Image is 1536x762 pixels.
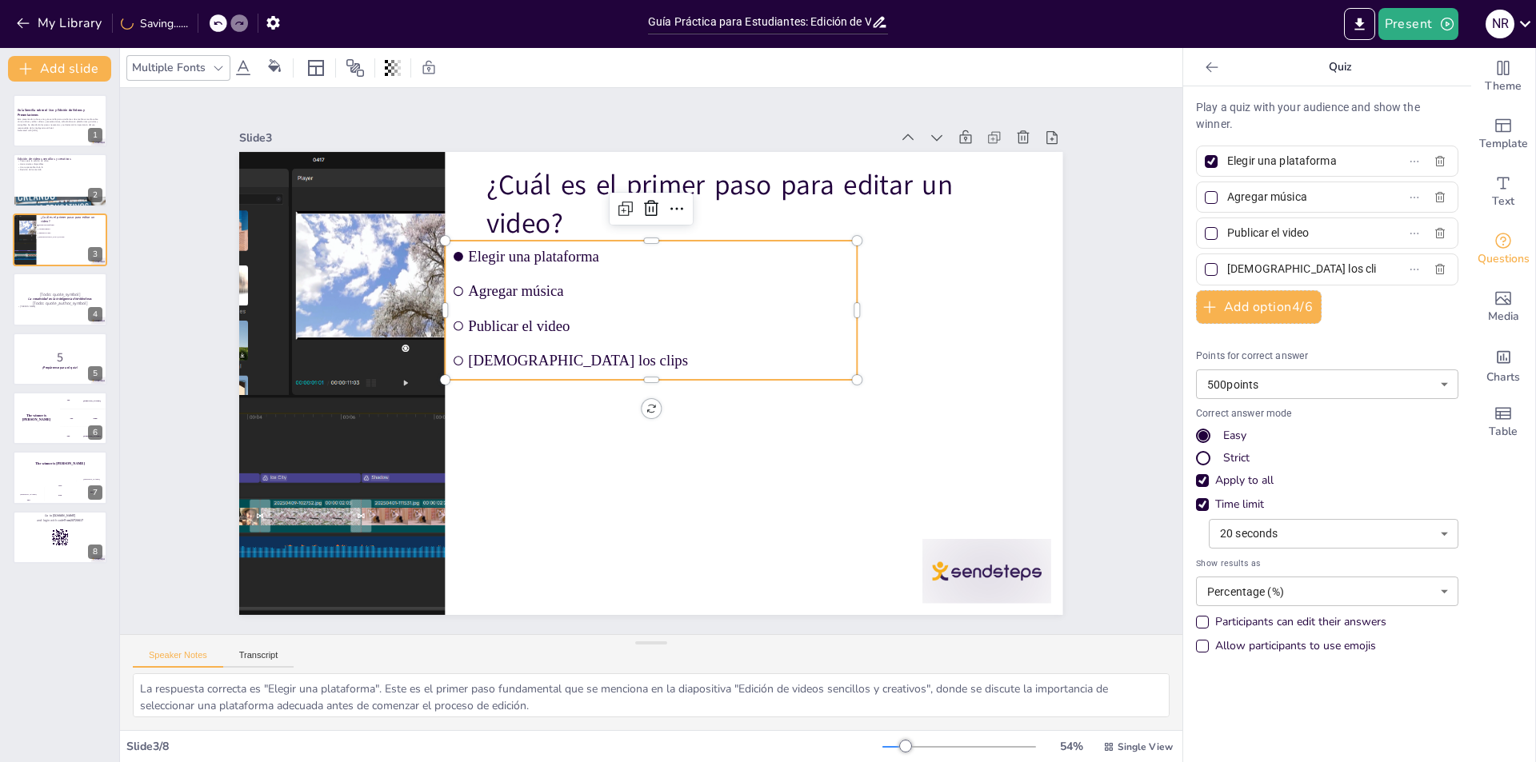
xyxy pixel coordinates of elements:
[1471,393,1535,451] div: Add a table
[1196,557,1458,570] span: Show results as
[88,485,102,500] div: 7
[88,545,102,559] div: 8
[88,128,102,142] div: 1
[303,55,329,81] div: Layout
[1223,428,1246,444] div: Easy
[1227,150,1376,173] input: Option 1
[18,518,102,523] p: and login with code
[45,487,76,505] div: 200
[1479,135,1528,153] span: Template
[133,650,223,668] button: Speaker Notes
[1485,78,1522,95] span: Theme
[1471,163,1535,221] div: Add text boxes
[126,739,882,754] div: Slide 3 / 8
[18,300,102,306] p: [Todo: quote_author_symbol]
[1196,576,1458,606] div: Percentage (%)
[13,333,107,385] div: 5
[76,481,107,504] div: 300
[13,94,107,147] div: 1
[18,130,102,133] p: Generated with [URL]
[88,366,102,381] div: 5
[1471,278,1535,336] div: Add images, graphics, shapes or video
[39,232,83,233] span: Publicar el video
[13,511,107,564] div: 8
[129,57,209,78] div: Multiple Fonts
[13,451,107,504] div: 7
[1471,221,1535,278] div: Get real-time input from your audience
[53,513,76,517] strong: [DOMAIN_NAME]
[1486,10,1514,38] div: n r
[45,485,76,487] div: Jaap
[41,215,102,224] p: ¿Cuál es el primer paso para editar un video?
[1225,48,1455,86] p: Quiz
[1471,336,1535,393] div: Add charts and graphs
[1196,428,1458,444] div: Easy
[469,333,850,389] span: [DEMOGRAPHIC_DATA] los clips
[264,88,913,171] div: Slide 3
[133,673,1170,717] textarea: La respuesta correcta es "Elegir una plataforma". Este es el primer paso fundamental que se menci...
[1196,614,1386,630] div: Participants can edit their answers
[1196,407,1458,421] p: Correct answer mode
[88,188,102,202] div: 2
[1215,638,1376,654] div: Allow participants to use emojis
[8,56,111,82] button: Add slide
[1227,257,1376,281] input: Option 4
[472,298,854,355] span: Publicar el video
[1486,8,1514,40] button: n r
[83,435,100,437] div: [PERSON_NAME]
[18,109,85,118] strong: Guía Sencilla sobre el Uso y Edición de Videos y Presentaciones
[93,417,97,420] div: Jaap
[13,414,60,422] h4: The winner is [PERSON_NAME]
[476,264,858,321] span: Agregar música
[39,228,83,229] span: Agregar música
[18,292,102,298] p: [Todo: quote_symbol]
[12,10,109,36] button: My Library
[1486,369,1520,386] span: Charts
[1378,8,1458,40] button: Present
[28,297,91,301] strong: La creatividad es la inteligencia divirtiéndose.
[1344,8,1375,40] button: Export to PowerPoint
[500,150,1040,281] p: ¿Cuál es el primer paso para editar un video?
[88,425,102,440] div: 6
[13,496,44,505] div: 100
[648,10,871,34] input: Insert title
[1215,614,1386,630] div: Participants can edit their answers
[1492,193,1514,210] span: Text
[1196,99,1458,133] p: Play a quiz with your audience and show the winner.
[1471,48,1535,106] div: Change the overall theme
[18,168,102,171] p: Revisión del contenido
[1471,106,1535,163] div: Add ready made slides
[13,154,107,206] div: 2
[1196,638,1376,654] div: Allow participants to use emojis
[121,16,188,31] div: Saving......
[60,428,107,445] div: 300
[18,513,102,518] p: Go to
[13,213,107,266] div: 3
[1227,221,1376,245] input: Option 3
[18,305,102,308] p: [PERSON_NAME]
[18,166,102,169] p: Uso responsable de la IA
[60,392,107,409] div: 100
[1196,290,1322,324] button: Add option4/6
[1118,740,1173,753] span: Single View
[1196,369,1458,399] div: 500 points
[1215,473,1274,489] div: Apply to all
[1052,739,1090,754] div: 54 %
[13,392,107,445] div: 6
[18,162,102,166] p: Herramientas disponibles
[76,478,107,481] div: [PERSON_NAME]
[1478,250,1530,268] span: Questions
[18,118,102,130] p: Esta presentación ofrece una guía sencilla para estudiantes de enseñanza media sobre cómo utiliza...
[1227,186,1376,209] input: Option 2
[60,409,107,427] div: 200
[88,247,102,261] div: 3
[1196,450,1458,466] div: Strict
[1196,497,1458,513] div: Time limit
[223,650,294,668] button: Transcript
[88,307,102,321] div: 4
[1215,497,1264,513] div: Time limit
[1488,308,1519,325] span: Media
[1196,473,1458,489] div: Apply to all
[18,159,102,162] p: Pasos para la edición de video
[39,224,83,225] span: Elegir una plataforma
